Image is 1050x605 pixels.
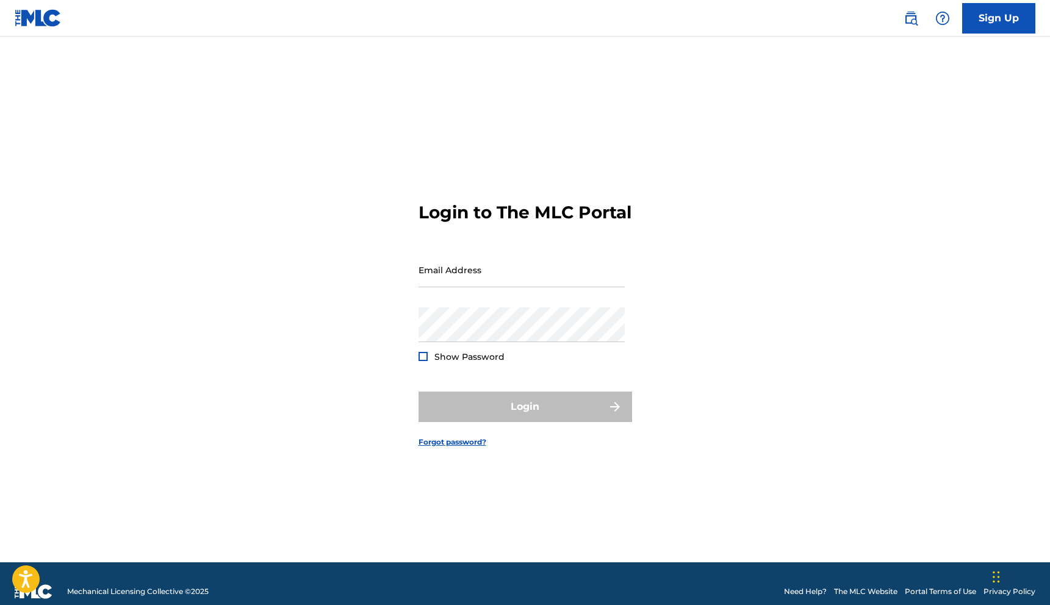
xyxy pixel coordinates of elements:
a: Public Search [899,6,923,30]
div: Drag [993,559,1000,595]
a: Forgot password? [419,437,486,448]
img: help [935,11,950,26]
a: Privacy Policy [983,586,1035,597]
span: Show Password [434,351,505,362]
a: Sign Up [962,3,1035,34]
span: Mechanical Licensing Collective © 2025 [67,586,209,597]
a: Portal Terms of Use [905,586,976,597]
a: Need Help? [784,586,827,597]
div: Help [930,6,955,30]
h3: Login to The MLC Portal [419,202,631,223]
img: search [904,11,918,26]
img: MLC Logo [15,9,62,27]
a: The MLC Website [834,586,897,597]
iframe: Chat Widget [989,546,1050,605]
img: logo [15,584,52,599]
